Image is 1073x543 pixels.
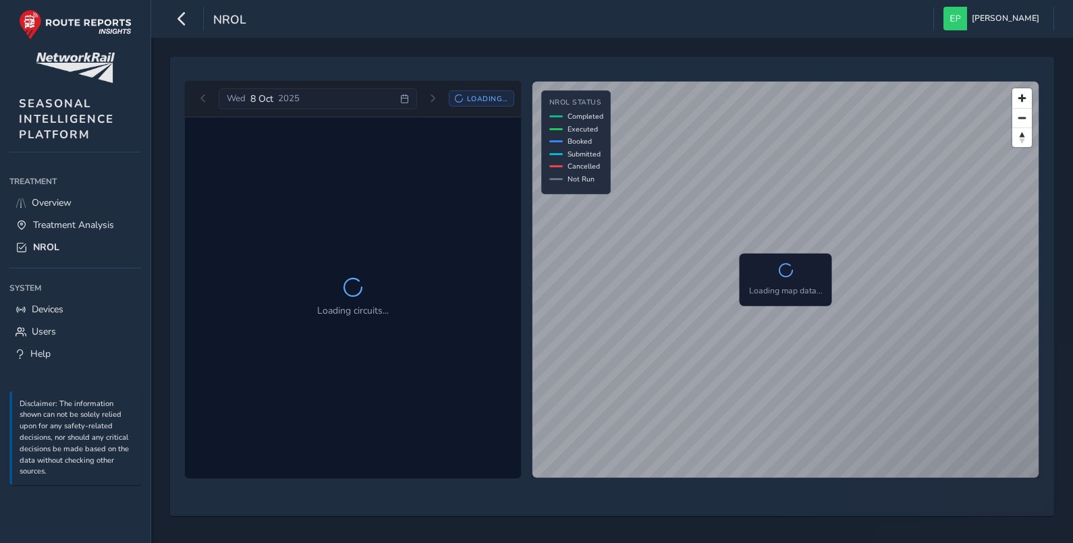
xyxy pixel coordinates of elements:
canvas: Map [532,82,1039,478]
div: Treatment [9,171,141,192]
a: Overview [9,192,141,214]
span: Devices [32,303,63,316]
span: NROL [33,241,59,254]
a: Treatment Analysis [9,214,141,236]
span: Booked [568,136,592,146]
span: Users [32,325,56,338]
span: Not Run [568,174,595,184]
button: [PERSON_NAME] [943,7,1044,30]
p: Loading circuits... [317,304,389,318]
h4: NROL Status [549,98,603,107]
a: NROL [9,236,141,258]
iframe: Intercom live chat [1027,497,1060,530]
span: Treatment Analysis [33,219,114,231]
span: Help [30,347,51,360]
span: SEASONAL INTELLIGENCE PLATFORM [19,96,114,142]
a: Users [9,320,141,343]
span: Loading... [467,94,507,104]
span: Submitted [568,149,601,159]
span: 2025 [278,92,300,105]
img: customer logo [36,53,115,83]
a: Help [9,343,141,365]
img: diamond-layout [943,7,967,30]
button: Zoom out [1012,108,1032,127]
span: 8 Oct [250,92,273,105]
p: Disclaimer: The information shown can not be solely relied upon for any safety-related decisions,... [20,399,134,478]
div: System [9,278,141,298]
span: Cancelled [568,161,600,171]
p: Loading map data... [749,284,823,296]
img: rr logo [19,9,132,40]
span: Executed [568,124,598,134]
button: Reset bearing to north [1012,127,1032,147]
span: Completed [568,111,603,121]
span: Overview [32,196,72,209]
button: Zoom in [1012,88,1032,108]
span: NROL [213,11,246,30]
span: Wed [227,92,246,105]
span: [PERSON_NAME] [972,7,1039,30]
a: Devices [9,298,141,320]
